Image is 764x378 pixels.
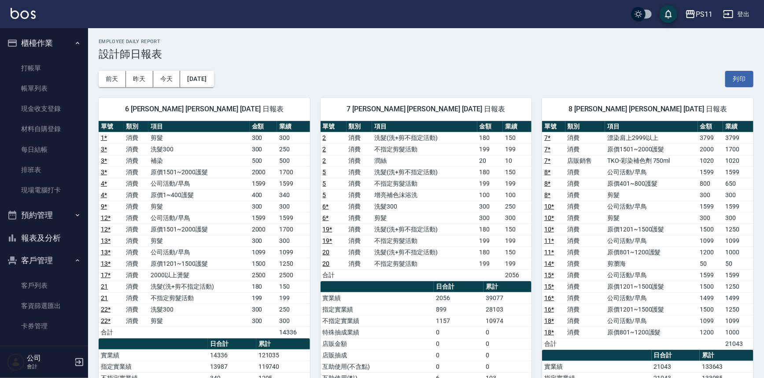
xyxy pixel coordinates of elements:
[250,292,277,304] td: 199
[698,269,723,281] td: 1599
[605,315,698,327] td: 公司活動/早鳥
[477,155,503,166] td: 20
[148,315,249,327] td: 剪髮
[698,315,723,327] td: 1099
[4,204,85,227] button: 預約管理
[477,212,503,224] td: 300
[250,189,277,201] td: 400
[605,224,698,235] td: 原價1201~1500護髮
[720,6,753,22] button: 登出
[698,224,723,235] td: 1500
[124,178,149,189] td: 消費
[434,327,483,338] td: 0
[347,143,373,155] td: 消費
[4,316,85,336] a: 卡券管理
[723,155,753,166] td: 1020
[565,166,605,178] td: 消費
[542,121,753,350] table: a dense table
[725,71,753,87] button: 列印
[565,132,605,143] td: 消費
[698,258,723,269] td: 50
[250,155,277,166] td: 500
[565,143,605,155] td: 消費
[565,258,605,269] td: 消費
[277,178,310,189] td: 1599
[723,304,753,315] td: 1250
[124,166,149,178] td: 消費
[698,212,723,224] td: 300
[605,292,698,304] td: 公司活動/早鳥
[698,292,723,304] td: 1499
[605,235,698,246] td: 公司活動/早鳥
[323,146,326,153] a: 2
[27,363,72,371] p: 會計
[4,139,85,160] a: 每日結帳
[148,304,249,315] td: 洗髮300
[542,338,565,349] td: 合計
[99,71,126,87] button: 前天
[321,338,434,349] td: 店販金額
[565,246,605,258] td: 消費
[503,189,531,201] td: 100
[372,132,477,143] td: 洗髮(洗+剪不指定活動)
[700,361,753,372] td: 133643
[565,235,605,246] td: 消費
[277,235,310,246] td: 300
[148,166,249,178] td: 原價1501~2000護髮
[208,361,256,372] td: 13987
[565,178,605,189] td: 消費
[477,224,503,235] td: 180
[277,281,310,292] td: 150
[148,201,249,212] td: 剪髮
[124,258,149,269] td: 消費
[321,327,434,338] td: 特殊抽成業績
[723,132,753,143] td: 3799
[605,155,698,166] td: TKO-彩染補色劑 750ml
[372,143,477,155] td: 不指定剪髮活動
[109,105,299,114] span: 6 [PERSON_NAME] [PERSON_NAME] [DATE] 日報表
[148,224,249,235] td: 原價1501~2000護髮
[698,304,723,315] td: 1500
[277,224,310,235] td: 1700
[4,275,85,296] a: 客戶列表
[148,281,249,292] td: 洗髮(洗+剪不指定活動)
[250,281,277,292] td: 180
[434,349,483,361] td: 0
[503,132,531,143] td: 150
[4,58,85,78] a: 打帳單
[698,246,723,258] td: 1200
[321,121,532,281] table: a dense table
[148,143,249,155] td: 洗髮300
[101,294,108,301] a: 21
[250,166,277,178] td: 2000
[565,189,605,201] td: 消費
[323,180,326,187] a: 5
[148,292,249,304] td: 不指定剪髮活動
[250,143,277,155] td: 300
[483,361,531,372] td: 0
[565,315,605,327] td: 消費
[250,304,277,315] td: 300
[124,269,149,281] td: 消費
[277,201,310,212] td: 300
[277,292,310,304] td: 199
[148,132,249,143] td: 剪髮
[698,189,723,201] td: 300
[277,258,310,269] td: 1250
[605,246,698,258] td: 原價801~1200護髮
[124,189,149,201] td: 消費
[4,78,85,99] a: 帳單列表
[250,269,277,281] td: 2500
[698,166,723,178] td: 1599
[723,292,753,304] td: 1499
[652,361,700,372] td: 21043
[277,166,310,178] td: 1700
[277,155,310,166] td: 500
[124,292,149,304] td: 消費
[180,71,214,87] button: [DATE]
[503,269,531,281] td: 2056
[4,119,85,139] a: 材料自購登錄
[723,201,753,212] td: 1599
[372,224,477,235] td: 洗髮(洗+剪不指定活動)
[124,143,149,155] td: 消費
